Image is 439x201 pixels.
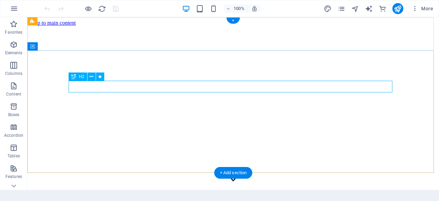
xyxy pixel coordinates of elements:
button: navigator [351,4,359,13]
div: + [226,18,240,24]
span: More [412,5,433,12]
p: Elements [5,50,23,56]
button: publish [392,3,403,14]
i: Pages (Ctrl+Alt+S) [337,5,345,13]
i: Navigator [351,5,359,13]
i: AI Writer [365,5,373,13]
p: Features [5,174,22,179]
i: Commerce [379,5,387,13]
p: Boxes [8,112,20,118]
a: Skip to main content [3,3,48,9]
button: Click here to leave preview mode and continue editing [84,4,92,13]
i: Design (Ctrl+Alt+Y) [324,5,332,13]
button: 100% [223,4,248,13]
div: + Add section [214,167,252,179]
i: Reload page [98,5,106,13]
p: Tables [8,153,20,159]
i: Publish [394,5,402,13]
button: text_generator [365,4,373,13]
span: H2 [79,75,84,79]
h6: 100% [234,4,245,13]
p: Accordion [4,133,23,138]
button: reload [98,4,106,13]
p: Columns [5,71,22,76]
button: More [409,3,436,14]
i: On resize automatically adjust zoom level to fit chosen device. [251,5,258,12]
button: design [324,4,332,13]
button: pages [337,4,346,13]
button: commerce [379,4,387,13]
p: Favorites [5,30,22,35]
p: Content [6,91,21,97]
